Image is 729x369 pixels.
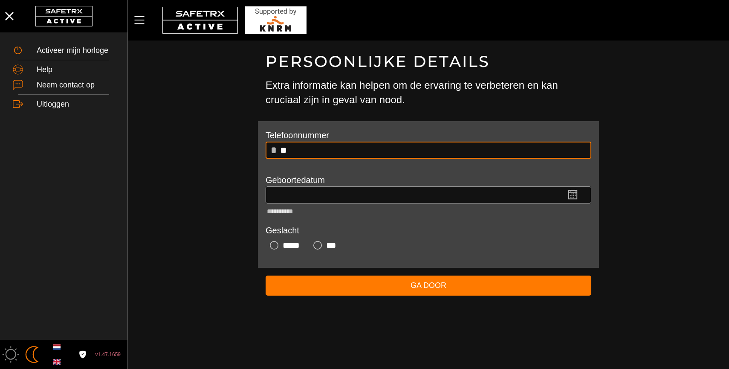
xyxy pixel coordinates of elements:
[37,46,115,55] div: Activeer mijn horloge
[266,131,329,140] label: Telefoonnummer
[245,6,307,34] img: RescueLogo.svg
[2,346,19,363] img: ModeLight.svg
[77,351,88,358] a: Licentieovereenkomst
[266,52,591,71] h1: Persoonlijke details
[266,78,591,107] h3: Extra informatie kan helpen om de ervaring te verbeteren en kan cruciaal zijn in geval van nood.
[37,81,115,90] div: Neem contact op
[13,80,23,90] img: ContactUs.svg
[266,276,591,296] button: Ga door
[49,340,64,354] button: Dutch
[266,226,299,235] label: Geslacht
[49,354,64,369] button: English
[37,65,115,75] div: Help
[266,175,325,185] label: Geboortedatum
[95,350,121,359] span: v1.47.1659
[13,64,23,75] img: Help.svg
[272,279,584,292] span: Ga door
[53,358,61,366] img: en.svg
[37,100,115,109] div: Uitloggen
[23,346,40,363] img: ModeDark.svg
[132,11,153,29] button: Menu
[266,237,306,254] div: Vrouw
[53,343,61,351] img: nl.svg
[309,237,343,254] div: Man
[90,348,126,362] button: v1.47.1659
